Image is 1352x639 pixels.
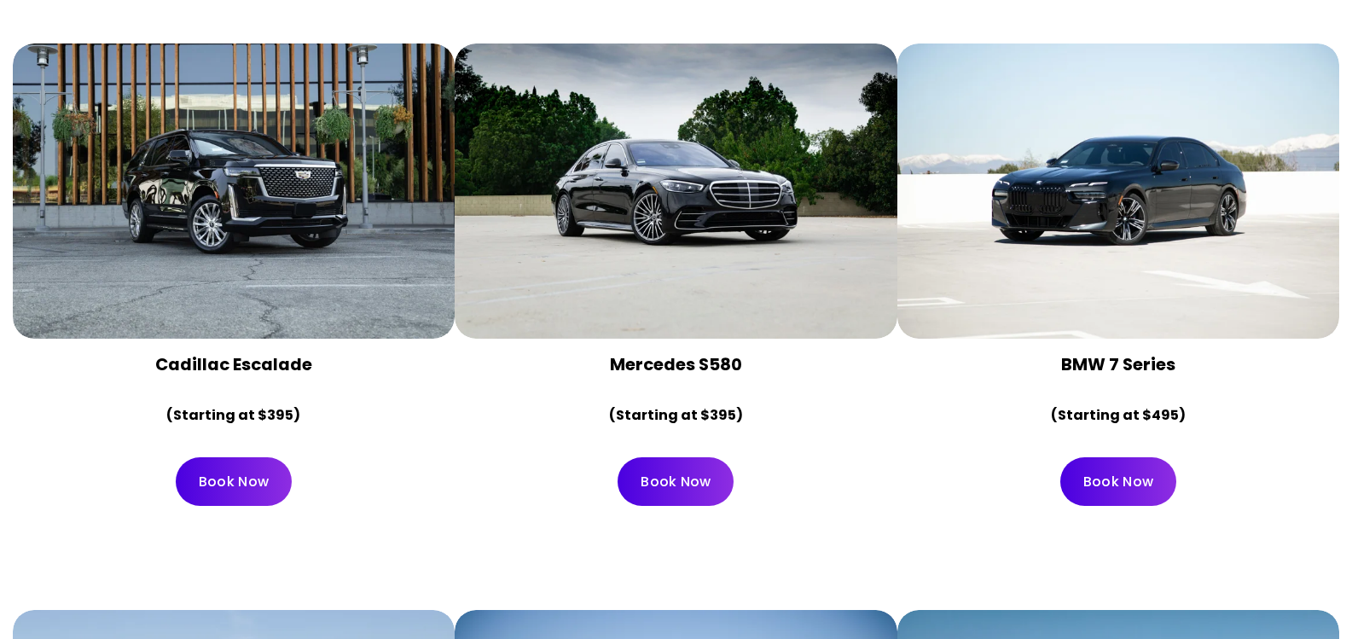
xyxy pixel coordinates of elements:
[610,352,742,376] strong: Mercedes S580
[176,457,292,506] a: Book Now
[609,405,743,425] strong: (Starting at $395)
[1060,457,1176,506] a: Book Now
[1051,405,1186,425] strong: (Starting at $495)
[166,405,300,425] strong: (Starting at $395)
[618,457,734,506] a: Book Now
[155,352,312,376] strong: Cadillac Escalade
[1061,352,1175,376] strong: BMW 7 Series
